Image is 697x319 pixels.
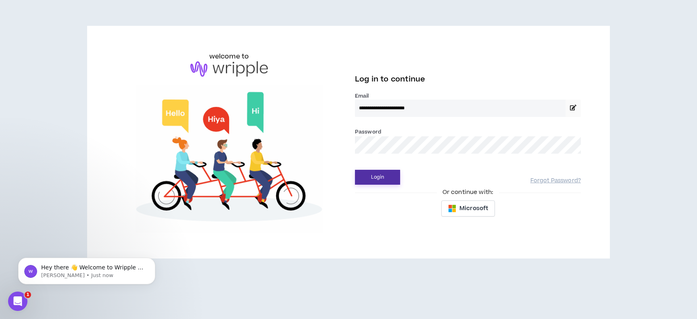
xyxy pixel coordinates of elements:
span: Or continue with: [437,188,499,197]
span: Microsoft [459,204,488,213]
span: Log in to continue [355,74,425,84]
h6: welcome to [209,52,249,61]
a: Forgot Password? [530,177,581,185]
button: Login [355,170,400,185]
img: Welcome to Wripple [116,85,342,233]
iframe: Intercom live chat [8,292,27,311]
img: logo-brand.png [190,61,268,77]
label: Email [355,92,581,100]
span: 1 [25,292,31,298]
button: Microsoft [441,200,495,217]
label: Password [355,128,381,136]
iframe: Intercom notifications message [6,241,167,297]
